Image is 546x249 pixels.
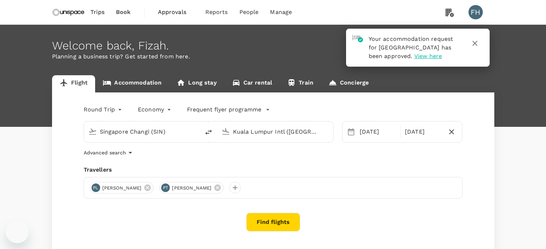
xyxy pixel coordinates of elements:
div: Welcome back , Fizah . [52,39,494,52]
button: Advanced search [84,148,135,157]
span: Your accommodation request for [GEOGRAPHIC_DATA] has been approved. [369,35,453,59]
div: Travellers [84,166,463,174]
div: [DATE] [357,125,399,139]
button: Find flights [246,213,300,231]
p: Planning a business trip? Get started from here. [52,52,494,61]
span: [PERSON_NAME] [168,185,216,192]
div: PT[PERSON_NAME] [159,182,224,193]
div: Economy [138,104,173,115]
p: Frequent flyer programme [187,105,261,114]
p: Advanced search [84,149,126,156]
img: Unispace Singapore Pte. Ltd. [52,4,85,20]
a: Concierge [321,75,376,92]
span: Trips [90,8,104,16]
span: People [239,8,259,16]
span: Approvals [158,8,194,16]
input: Going to [233,126,318,137]
span: View here [414,53,442,59]
input: Depart from [100,126,185,137]
span: Manage [270,8,292,16]
div: [DATE] [402,125,444,139]
button: Open [195,131,196,132]
div: FH [468,5,483,19]
iframe: Button to launch messaging window [6,220,29,243]
button: delete [200,124,217,141]
a: Long stay [169,75,224,92]
div: PL[PERSON_NAME] [90,182,154,193]
span: [PERSON_NAME] [98,185,146,192]
a: Car rental [224,75,280,92]
div: PL [92,183,100,192]
span: Book [116,8,131,16]
a: Accommodation [95,75,169,92]
div: Round Trip [84,104,124,115]
a: Train [280,75,321,92]
a: Flight [52,75,95,92]
img: hotel-approved [352,35,363,42]
span: Reports [205,8,228,16]
div: PT [161,183,170,192]
button: Open [328,131,330,132]
button: Frequent flyer programme [187,105,270,114]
